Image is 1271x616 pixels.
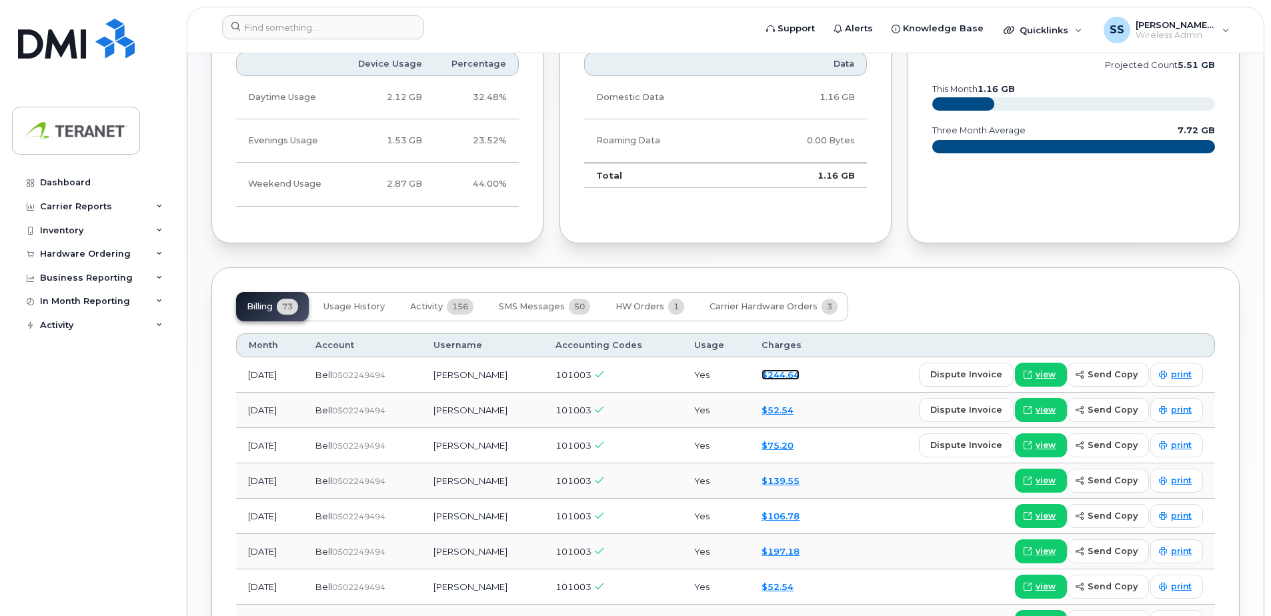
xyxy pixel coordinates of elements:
span: view [1036,581,1056,593]
td: [PERSON_NAME] [421,428,544,463]
span: send copy [1088,439,1138,451]
button: send copy [1067,469,1149,493]
button: dispute invoice [919,398,1014,422]
td: 0.00 Bytes [743,119,867,163]
td: Evenings Usage [236,119,340,163]
th: Charges [750,333,830,357]
a: Support [757,15,824,42]
span: print [1171,404,1192,416]
span: Quicklinks [1020,25,1068,35]
a: view [1015,539,1067,563]
span: Bell [315,546,332,557]
button: send copy [1067,433,1149,457]
button: dispute invoice [919,433,1014,457]
span: 156 [447,299,473,315]
span: 0502249494 [332,547,385,557]
span: 101003 [555,581,591,592]
span: view [1036,545,1056,557]
button: send copy [1067,363,1149,387]
span: 0502249494 [332,511,385,521]
input: Find something... [222,15,424,39]
span: print [1171,439,1192,451]
td: Weekend Usage [236,163,340,206]
span: Carrier Hardware Orders [710,301,818,312]
span: print [1171,369,1192,381]
span: SS [1110,22,1124,38]
span: send copy [1088,474,1138,487]
span: [PERSON_NAME] [PERSON_NAME] [1136,19,1216,30]
span: view [1036,510,1056,522]
td: 32.48% [434,76,519,119]
td: [PERSON_NAME] [421,534,544,569]
td: [PERSON_NAME] [421,569,544,605]
td: [PERSON_NAME] [421,463,544,499]
span: send copy [1088,509,1138,522]
th: Percentage [434,52,519,76]
span: 101003 [555,475,591,486]
th: Month [236,333,303,357]
td: Roaming Data [584,119,743,163]
td: Yes [682,428,750,463]
span: Wireless Admin [1136,30,1216,41]
td: [DATE] [236,569,303,605]
a: view [1015,398,1067,422]
span: 101003 [555,546,591,557]
span: 0502249494 [332,370,385,380]
span: 0502249494 [332,405,385,415]
td: Total [584,163,743,188]
a: $52.54 [762,405,794,415]
tspan: 5.51 GB [1178,60,1215,70]
a: $75.20 [762,440,794,451]
td: Daytime Usage [236,76,340,119]
th: Username [421,333,544,357]
span: 0502249494 [332,441,385,451]
text: projected count [1105,60,1215,70]
a: $106.78 [762,511,800,521]
td: 1.53 GB [340,119,434,163]
td: Yes [682,569,750,605]
span: 101003 [555,405,591,415]
text: three month average [932,125,1026,135]
a: print [1150,539,1203,563]
span: view [1036,404,1056,416]
span: 101003 [555,369,591,380]
a: $197.18 [762,546,800,557]
div: Shruthi Suresh [1094,17,1239,43]
text: 7.72 GB [1178,125,1215,135]
a: print [1150,363,1203,387]
a: view [1015,504,1067,528]
a: print [1150,469,1203,493]
td: Yes [682,357,750,393]
a: view [1015,363,1067,387]
span: dispute invoice [930,368,1002,381]
td: [DATE] [236,428,303,463]
tr: Weekdays from 6:00pm to 8:00am [236,119,519,163]
a: $139.55 [762,475,800,486]
td: Yes [682,393,750,428]
span: send copy [1088,403,1138,416]
th: Usage [682,333,750,357]
td: [PERSON_NAME] [421,393,544,428]
th: Accounting Codes [543,333,682,357]
span: HW Orders [615,301,664,312]
a: Knowledge Base [882,15,993,42]
span: view [1036,369,1056,381]
text: this month [932,84,1015,94]
tspan: 1.16 GB [978,84,1015,94]
td: 44.00% [434,163,519,206]
button: send copy [1067,504,1149,528]
a: Alerts [824,15,882,42]
span: Bell [315,511,332,521]
span: dispute invoice [930,439,1002,451]
a: view [1015,433,1067,457]
th: Device Usage [340,52,434,76]
td: [DATE] [236,357,303,393]
span: send copy [1088,368,1138,381]
td: 1.16 GB [743,76,867,119]
div: Quicklinks [994,17,1092,43]
a: print [1150,504,1203,528]
button: send copy [1067,575,1149,599]
td: [DATE] [236,463,303,499]
span: view [1036,439,1056,451]
span: Activity [410,301,443,312]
